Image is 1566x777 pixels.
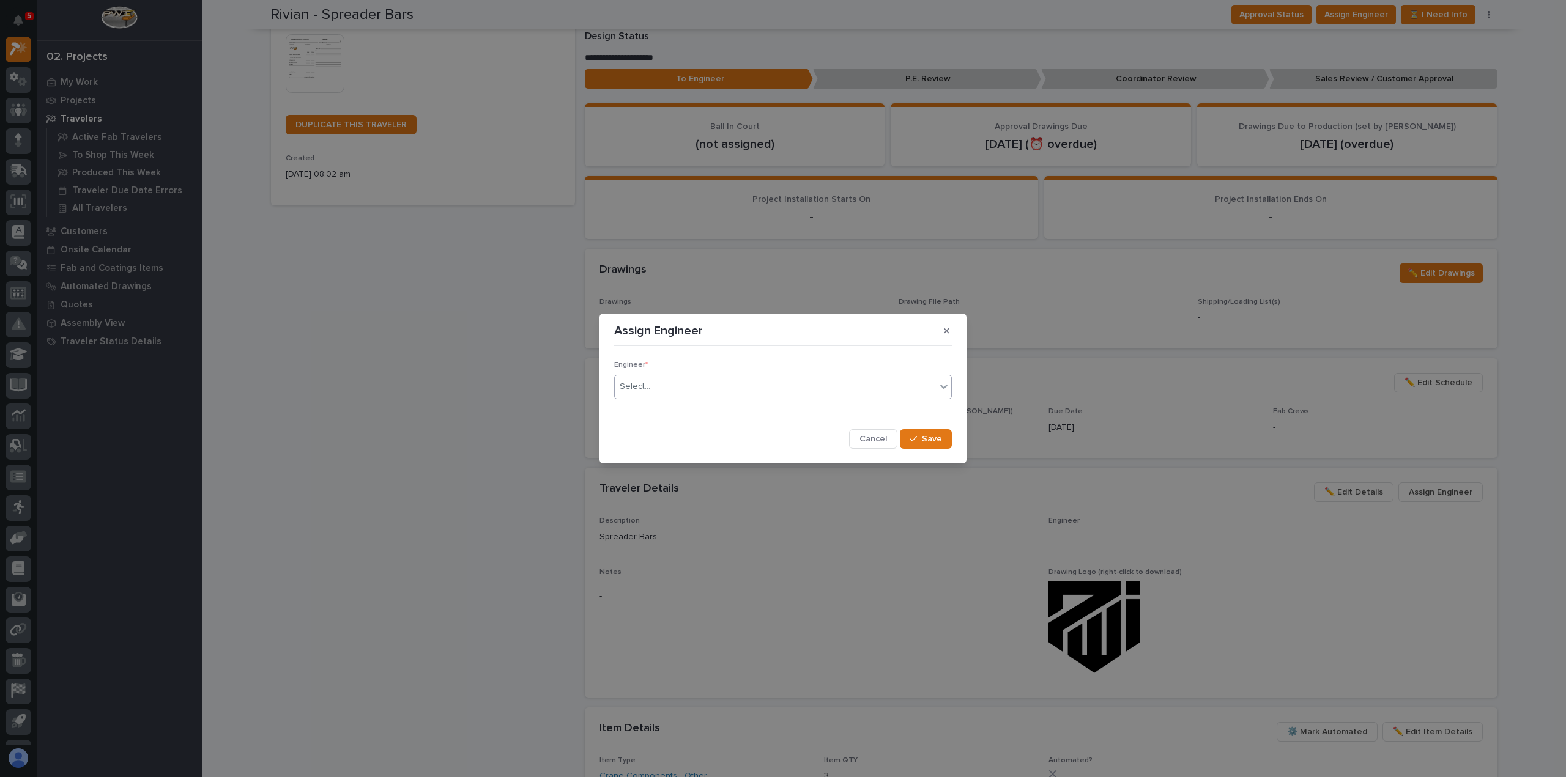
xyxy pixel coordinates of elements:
[614,361,648,369] span: Engineer
[922,433,942,444] span: Save
[900,429,952,449] button: Save
[849,429,897,449] button: Cancel
[620,380,650,393] div: Select...
[614,323,703,338] p: Assign Engineer
[859,433,887,444] span: Cancel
